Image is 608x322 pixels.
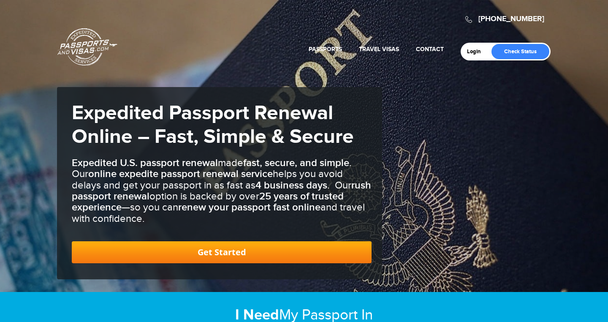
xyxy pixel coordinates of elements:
h3: made . Our helps you avoid delays and get your passport in as fast as . Our option is backed by o... [72,158,372,224]
a: Get Started [72,241,372,263]
a: Login [467,48,487,55]
a: Check Status [491,44,549,59]
b: fast, secure, and simple [243,157,349,169]
b: renew your passport fast online [178,201,320,213]
b: 4 business days [255,179,327,191]
a: Contact [416,46,444,53]
b: 25 years of trusted experience [72,190,344,213]
a: Travel Visas [359,46,399,53]
strong: Expedited Passport Renewal Online – Fast, Simple & Secure [72,101,354,149]
a: [PHONE_NUMBER] [478,14,544,24]
a: Passports [309,46,342,53]
b: online expedite passport renewal service [88,168,273,180]
b: Expedited U.S. passport renewal [72,157,218,169]
a: Passports & [DOMAIN_NAME] [57,28,117,66]
b: rush passport renewal [72,179,371,202]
